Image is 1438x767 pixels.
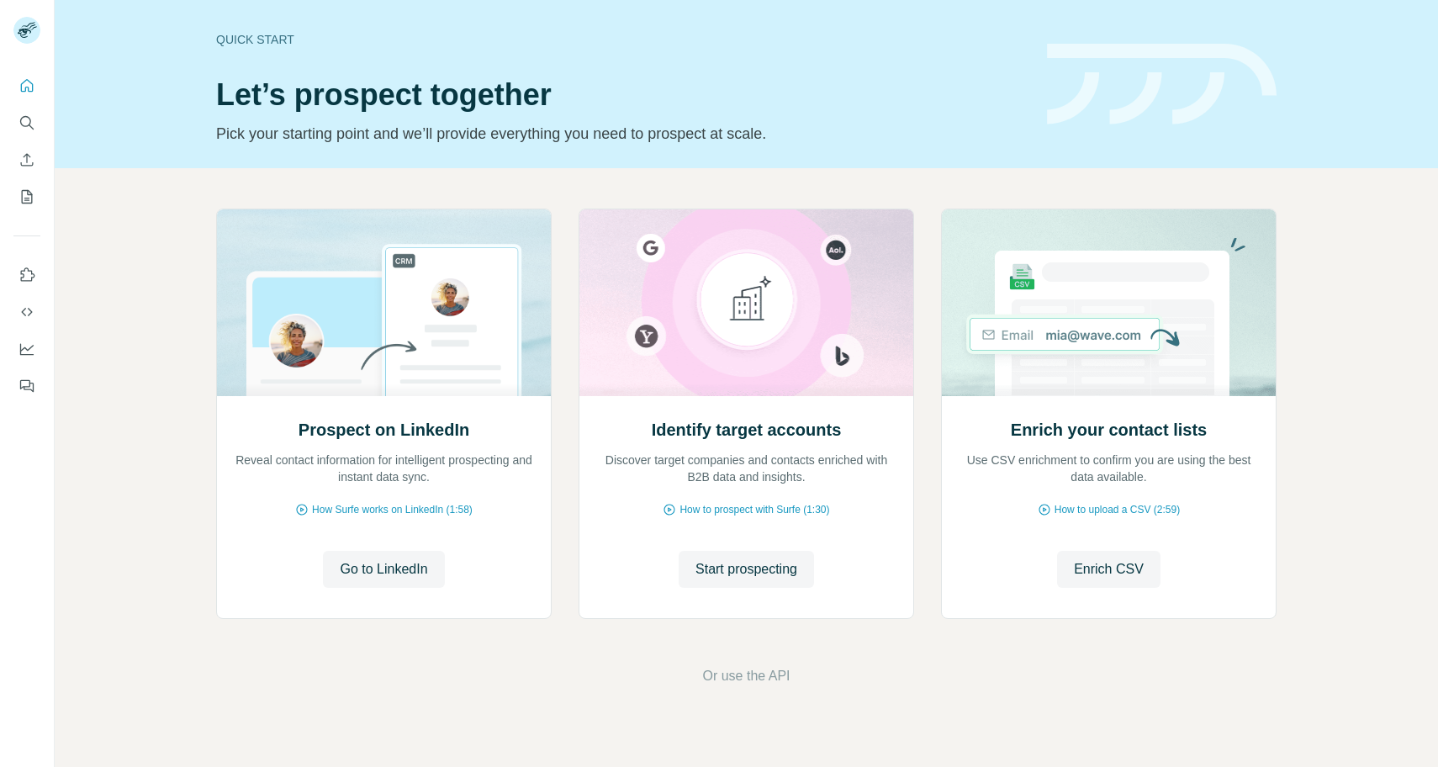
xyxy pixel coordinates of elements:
img: Prospect on LinkedIn [216,209,552,396]
h2: Identify target accounts [652,418,842,442]
button: Go to LinkedIn [323,551,444,588]
span: Enrich CSV [1074,559,1144,579]
button: Quick start [13,71,40,101]
button: Start prospecting [679,551,814,588]
button: Dashboard [13,334,40,364]
h2: Enrich your contact lists [1011,418,1207,442]
button: Search [13,108,40,138]
img: banner [1047,44,1277,125]
button: Or use the API [702,666,790,686]
button: Use Surfe API [13,297,40,327]
button: Feedback [13,371,40,401]
button: My lists [13,182,40,212]
h1: Let’s prospect together [216,78,1027,112]
h2: Prospect on LinkedIn [299,418,469,442]
div: Quick start [216,31,1027,48]
button: Enrich CSV [1057,551,1160,588]
p: Reveal contact information for intelligent prospecting and instant data sync. [234,452,534,485]
img: Identify target accounts [579,209,914,396]
p: Use CSV enrichment to confirm you are using the best data available. [959,452,1259,485]
button: Enrich CSV [13,145,40,175]
span: Go to LinkedIn [340,559,427,579]
span: How Surfe works on LinkedIn (1:58) [312,502,473,517]
button: Use Surfe on LinkedIn [13,260,40,290]
span: How to prospect with Surfe (1:30) [679,502,829,517]
p: Discover target companies and contacts enriched with B2B data and insights. [596,452,896,485]
span: Start prospecting [695,559,797,579]
span: How to upload a CSV (2:59) [1055,502,1180,517]
img: Enrich your contact lists [941,209,1277,396]
p: Pick your starting point and we’ll provide everything you need to prospect at scale. [216,122,1027,145]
